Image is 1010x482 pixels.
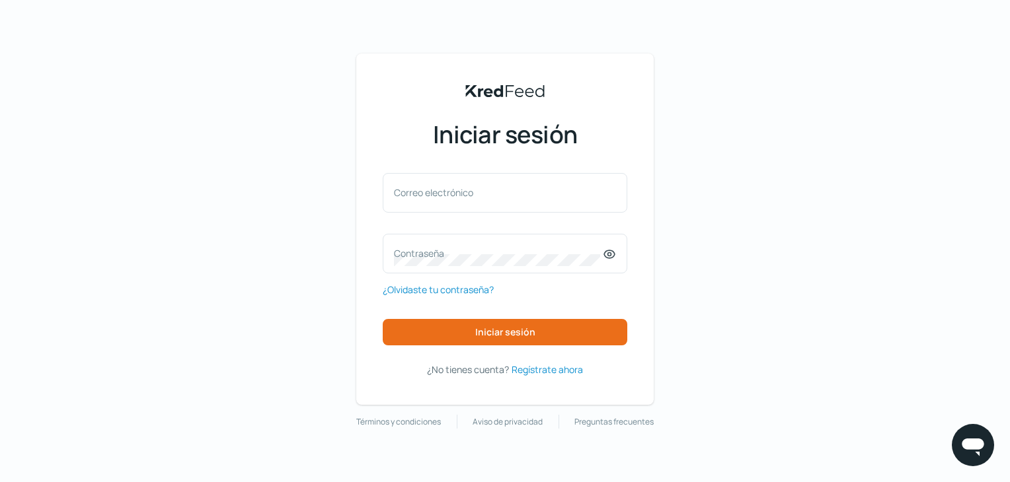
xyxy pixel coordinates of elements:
font: Iniciar sesión [433,118,578,151]
a: Términos y condiciones [356,415,441,429]
font: Iniciar sesión [475,326,535,338]
font: ¿No tienes cuenta? [427,363,509,376]
button: Iniciar sesión [383,319,627,345]
a: Aviso de privacidad [473,415,543,429]
font: Contraseña [394,247,444,259]
font: Aviso de privacidad [473,416,543,427]
font: Regístrate ahora [512,363,583,376]
a: Preguntas frecuentes [574,415,654,429]
a: Regístrate ahora [512,361,583,378]
font: Preguntas frecuentes [574,416,654,427]
font: Correo electrónico [394,186,473,199]
a: ¿Olvidaste tu contraseña? [383,281,494,298]
img: icono de chat [960,432,986,458]
font: Términos y condiciones [356,416,441,427]
font: ¿Olvidaste tu contraseña? [383,283,494,296]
